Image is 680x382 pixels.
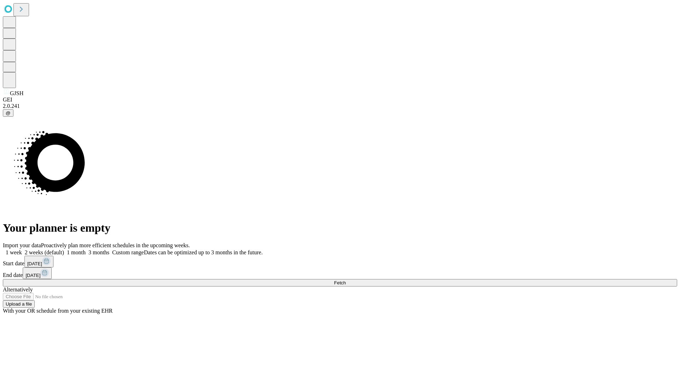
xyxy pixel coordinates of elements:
button: @ [3,109,13,117]
span: Fetch [334,280,346,285]
span: 1 week [6,249,22,255]
div: GEI [3,97,677,103]
span: Alternatively [3,286,33,293]
button: Fetch [3,279,677,286]
span: [DATE] [27,261,42,266]
span: Proactively plan more efficient schedules in the upcoming weeks. [41,242,190,248]
span: 1 month [67,249,86,255]
div: 2.0.241 [3,103,677,109]
span: 2 weeks (default) [25,249,64,255]
div: Start date [3,256,677,267]
div: End date [3,267,677,279]
span: Import your data [3,242,41,248]
span: [DATE] [25,273,40,278]
span: Custom range [112,249,144,255]
button: [DATE] [23,267,52,279]
button: Upload a file [3,300,35,308]
button: [DATE] [24,256,53,267]
span: Dates can be optimized up to 3 months in the future. [144,249,262,255]
h1: Your planner is empty [3,221,677,235]
span: GJSH [10,90,23,96]
span: With your OR schedule from your existing EHR [3,308,113,314]
span: @ [6,110,11,116]
span: 3 months [89,249,109,255]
